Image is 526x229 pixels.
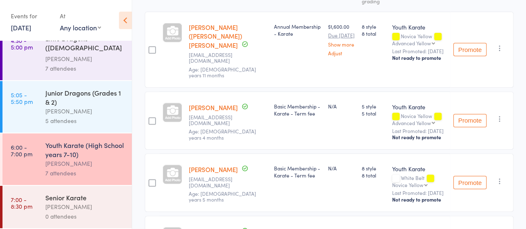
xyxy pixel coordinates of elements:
[274,103,321,117] div: Basic Membership - Karate - Term fee
[45,54,125,64] div: [PERSON_NAME]
[189,128,256,140] span: Age: [DEMOGRAPHIC_DATA] years 4 months
[45,212,125,221] div: 0 attendees
[392,134,447,140] div: Not ready to promote
[189,176,267,188] small: samanthamedbury1@hotmail.com
[392,190,447,196] small: Last Promoted: [DATE]
[189,114,267,126] small: djmarmo@iinet.net.au
[11,9,52,23] div: Events for
[328,32,355,38] small: Due [DATE]
[60,9,101,23] div: At
[362,110,385,117] span: 5 total
[328,42,355,47] a: Show more
[392,165,447,173] div: Youth Karate
[45,64,125,73] div: 7 attendees
[362,23,385,30] span: 8 style
[45,88,125,106] div: Junior Dragons (Grades 1 & 2)
[45,168,125,178] div: 7 attendees
[11,23,31,32] a: [DATE]
[2,133,132,185] a: 6:00 -7:00 pmYouth Karate (High School years 7-10)[PERSON_NAME]7 attendees
[45,106,125,116] div: [PERSON_NAME]
[60,23,101,32] div: Any location
[274,23,321,37] div: Annual Membership - Karate
[328,50,355,56] a: Adjust
[328,23,355,56] div: $1,600.00
[392,54,447,61] div: Not ready to promote
[45,116,125,126] div: 5 attendees
[45,34,125,54] div: Little Dragons ([DEMOGRAPHIC_DATA] Kindy & Prep)
[189,103,238,112] a: [PERSON_NAME]
[362,172,385,179] span: 8 total
[274,165,321,179] div: Basic Membership - Karate - Term fee
[45,202,125,212] div: [PERSON_NAME]
[392,196,447,203] div: Not ready to promote
[392,23,447,31] div: Youth Karate
[189,52,267,64] small: ansmurri@outlook.com
[189,23,242,49] a: [PERSON_NAME] ([PERSON_NAME]) [PERSON_NAME]
[392,175,447,187] div: White Belt
[392,103,447,111] div: Youth Karate
[328,103,355,110] div: N/A
[2,27,132,80] a: 4:30 -5:00 pmLittle Dragons ([DEMOGRAPHIC_DATA] Kindy & Prep)[PERSON_NAME]7 attendees
[189,165,238,174] a: [PERSON_NAME]
[189,190,256,203] span: Age: [DEMOGRAPHIC_DATA] years 5 months
[45,159,125,168] div: [PERSON_NAME]
[2,186,132,228] a: 7:00 -8:30 pmSenior Karate[PERSON_NAME]0 attendees
[189,66,256,79] span: Age: [DEMOGRAPHIC_DATA] years 11 months
[392,120,431,126] div: Advanced Yellow
[453,43,486,56] button: Promote
[362,165,385,172] span: 8 style
[11,144,32,157] time: 6:00 - 7:00 pm
[362,30,385,37] span: 8 total
[328,165,355,172] div: N/A
[45,140,125,159] div: Youth Karate (High School years 7-10)
[392,182,423,187] div: Novice Yellow
[392,40,431,46] div: Advanced Yellow
[2,81,132,133] a: 5:05 -5:50 pmJunior Dragons (Grades 1 & 2)[PERSON_NAME]5 attendees
[11,37,33,50] time: 4:30 - 5:00 pm
[45,193,125,202] div: Senior Karate
[11,196,32,209] time: 7:00 - 8:30 pm
[453,176,486,189] button: Promote
[392,33,447,46] div: Novice Yellow
[392,113,447,126] div: Novice Yellow
[11,91,33,105] time: 5:05 - 5:50 pm
[453,114,486,127] button: Promote
[392,128,447,134] small: Last Promoted: [DATE]
[392,48,447,54] small: Last Promoted: [DATE]
[362,103,385,110] span: 5 style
